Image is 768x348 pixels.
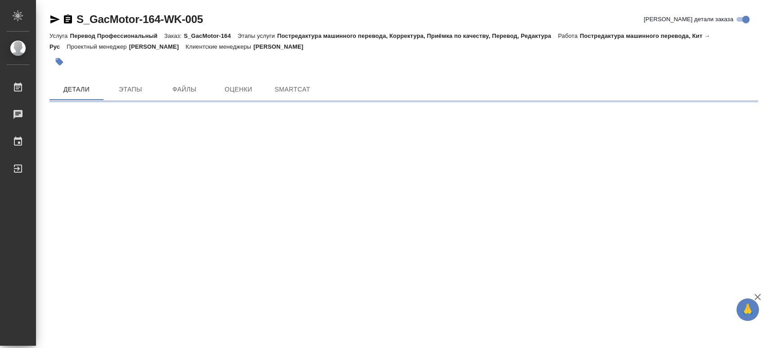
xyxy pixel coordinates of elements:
[67,43,129,50] p: Проектный менеджер
[253,43,310,50] p: [PERSON_NAME]
[558,32,580,39] p: Работа
[644,15,733,24] span: [PERSON_NAME] детали заказа
[55,84,98,95] span: Детали
[186,43,254,50] p: Клиентские менеджеры
[184,32,238,39] p: S_GacMotor-164
[109,84,152,95] span: Этапы
[740,300,755,319] span: 🙏
[70,32,164,39] p: Перевод Профессиональный
[737,298,759,321] button: 🙏
[217,84,260,95] span: Оценки
[49,14,60,25] button: Скопировать ссылку для ЯМессенджера
[277,32,558,39] p: Постредактура машинного перевода, Корректура, Приёмка по качеству, Перевод, Редактура
[76,13,203,25] a: S_GacMotor-164-WK-005
[49,32,70,39] p: Услуга
[271,84,314,95] span: SmartCat
[49,52,69,72] button: Добавить тэг
[63,14,73,25] button: Скопировать ссылку
[129,43,186,50] p: [PERSON_NAME]
[164,32,184,39] p: Заказ:
[163,84,206,95] span: Файлы
[238,32,277,39] p: Этапы услуги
